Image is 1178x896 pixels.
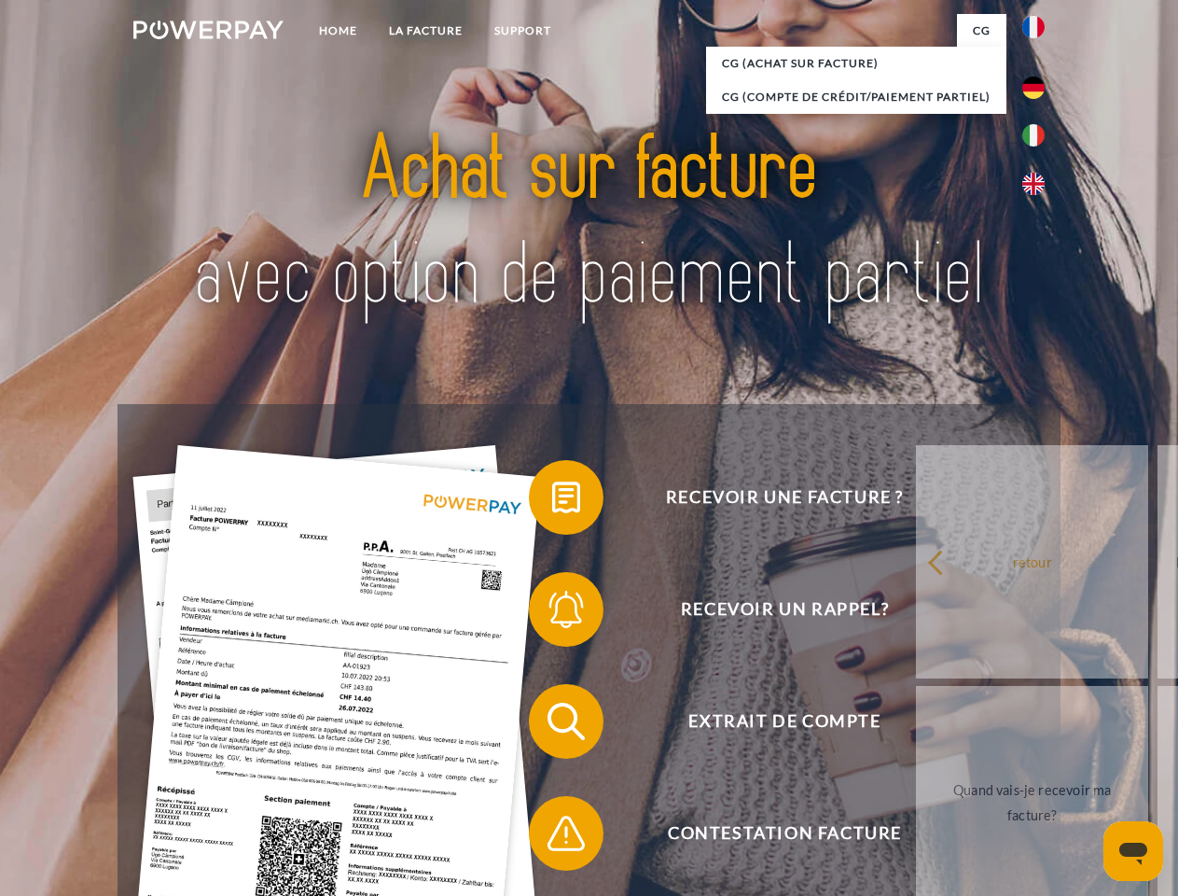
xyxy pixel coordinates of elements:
[373,14,478,48] a: LA FACTURE
[543,586,589,633] img: qb_bell.svg
[927,777,1137,828] div: Quand vais-je recevoir ma facture?
[529,684,1014,759] button: Extrait de compte
[303,14,373,48] a: Home
[133,21,284,39] img: logo-powerpay-white.svg
[556,572,1013,647] span: Recevoir un rappel?
[543,698,589,745] img: qb_search.svg
[178,90,1000,357] img: title-powerpay_fr.svg
[478,14,567,48] a: Support
[1022,173,1045,195] img: en
[556,684,1013,759] span: Extrait de compte
[1022,77,1045,99] img: de
[543,474,589,521] img: qb_bill.svg
[957,14,1006,48] a: CG
[529,572,1014,647] button: Recevoir un rappel?
[706,47,1006,80] a: CG (achat sur facture)
[529,796,1014,871] button: Contestation Facture
[1103,821,1163,881] iframe: Bouton de lancement de la fenêtre de messagerie
[927,549,1137,574] div: retour
[529,460,1014,535] button: Recevoir une facture ?
[543,810,589,857] img: qb_warning.svg
[1022,16,1045,38] img: fr
[556,460,1013,535] span: Recevoir une facture ?
[706,80,1006,114] a: CG (Compte de crédit/paiement partiel)
[1022,124,1045,147] img: it
[556,796,1013,871] span: Contestation Facture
